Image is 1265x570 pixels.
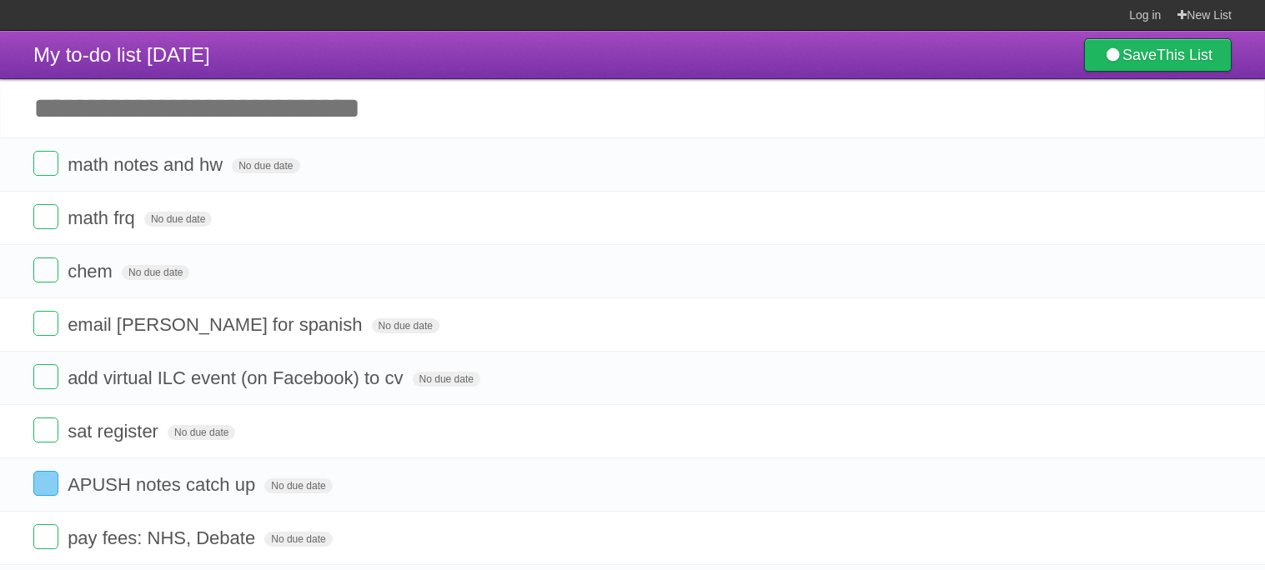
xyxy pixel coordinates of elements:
[144,212,212,227] span: No due date
[33,524,58,549] label: Done
[68,367,407,388] span: add virtual ILC event (on Facebook) to cv
[33,151,58,176] label: Done
[264,478,332,493] span: No due date
[33,43,210,66] span: My to-do list [DATE]
[264,532,332,547] span: No due date
[68,421,163,442] span: sat register
[33,364,58,389] label: Done
[33,204,58,229] label: Done
[68,207,139,228] span: math frq
[68,314,366,335] span: email [PERSON_NAME] for spanish
[372,318,439,333] span: No due date
[232,158,299,173] span: No due date
[33,471,58,496] label: Done
[68,154,227,175] span: math notes and hw
[68,261,117,282] span: chem
[168,425,235,440] span: No due date
[68,527,259,548] span: pay fees: NHS, Debate
[1157,47,1212,63] b: This List
[33,311,58,336] label: Done
[122,265,189,280] span: No due date
[33,417,58,442] label: Done
[33,257,58,282] label: Done
[413,372,480,387] span: No due date
[68,474,259,495] span: APUSH notes catch up
[1084,38,1232,72] a: SaveThis List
